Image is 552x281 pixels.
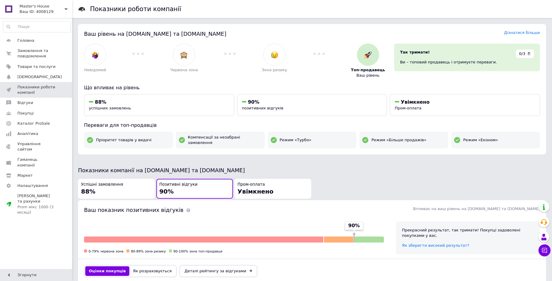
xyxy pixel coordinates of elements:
[85,266,129,276] button: Оцінки покупців
[538,244,550,256] button: Чат з покупцем
[17,141,56,152] span: Управління сайтом
[95,99,106,105] span: 88%
[131,249,166,253] span: 80-89% зона ризику
[92,51,99,59] img: :woman-shrugging:
[89,106,131,110] span: успішних замовлень
[17,64,56,69] span: Товари та послуги
[17,111,34,116] span: Покупці
[248,99,259,105] span: 90%
[17,204,56,215] div: Prom мікс 1000 (3 місяці)
[17,84,56,95] span: Показники роботи компанії
[364,51,372,59] img: :rocket:
[90,5,181,13] h1: Показники роботи компанії
[188,135,262,145] span: Компенсації за незабрані замовлення
[234,179,311,199] button: Пром-оплатаУвімкнено
[237,94,387,116] button: 90%позитивних відгуків
[280,137,312,143] span: Режим «Турбо»
[242,106,283,110] span: позитивних відгуків
[84,207,183,213] span: Ваш показник позитивних відгуків
[262,67,287,73] span: Зона ризику
[516,50,534,58] div: 0/3
[17,38,34,43] span: Головна
[17,193,56,215] span: [PERSON_NAME] та рахунки
[129,266,175,276] button: Як розраховується
[20,9,72,14] div: Ваш ID: 4008129
[351,67,385,73] span: Топ-продавець
[89,249,123,253] span: 0-79% червона зона
[84,85,140,90] span: Що впливає на рівень
[173,249,222,253] span: 90-100% зона топ-продавця
[402,228,534,238] div: Прекрасний результат, так тримати! Покупці задоволені покупками у вас.
[17,157,56,168] span: Гаманець компанії
[17,131,38,136] span: Аналітика
[402,243,469,248] a: Як зберегти високий результат?
[527,52,531,56] span: ?
[400,60,534,65] div: Ви – топовий продавець і отримуєте переваги.
[400,50,430,54] span: Так тримати!
[84,31,226,37] span: Ваш рівень на [DOMAIN_NAME] та [DOMAIN_NAME]
[463,137,498,143] span: Режим «Економ»
[96,137,152,143] span: Пріоритет товарів у видачі
[401,99,430,105] span: Увімкнено
[348,222,360,229] span: 90%
[413,206,540,211] span: Впливає на ваш рівень на [DOMAIN_NAME] та [DOMAIN_NAME]
[237,182,265,188] span: Пром-оплата
[179,265,258,277] a: Деталі рейтингу за відгуками
[390,94,540,116] button: УвімкненоПром-оплата
[84,67,106,73] span: Невідомий
[17,48,56,59] span: Замовлення та повідомлення
[17,121,50,126] span: Каталог ProSale
[159,182,198,188] span: Позитивні відгуки
[78,179,155,199] button: Успішні замовлення88%
[78,167,245,173] span: Показники компанії на [DOMAIN_NAME] та [DOMAIN_NAME]
[84,122,157,128] span: Переваги для топ-продавців
[17,183,48,188] span: Налаштування
[170,67,198,73] span: Червона зона
[159,188,174,195] span: 90%
[17,100,33,105] span: Відгуки
[237,188,273,195] span: Увімкнено
[3,21,71,32] input: Пошук
[84,94,234,116] button: 88%успішних замовлень
[357,73,380,78] span: Ваш рівень
[81,182,123,188] span: Успішні замовлення
[371,137,426,143] span: Режим «Більше продажів»
[20,4,65,9] span: Master's House
[17,74,62,80] span: [DEMOGRAPHIC_DATA]
[395,106,421,110] span: Пром-оплата
[271,51,278,59] img: :disappointed_relieved:
[17,173,33,178] span: Маркет
[180,51,188,59] img: :see_no_evil:
[504,30,540,35] a: Дізнатися більше
[81,188,95,195] span: 88%
[156,179,233,199] button: Позитивні відгуки90%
